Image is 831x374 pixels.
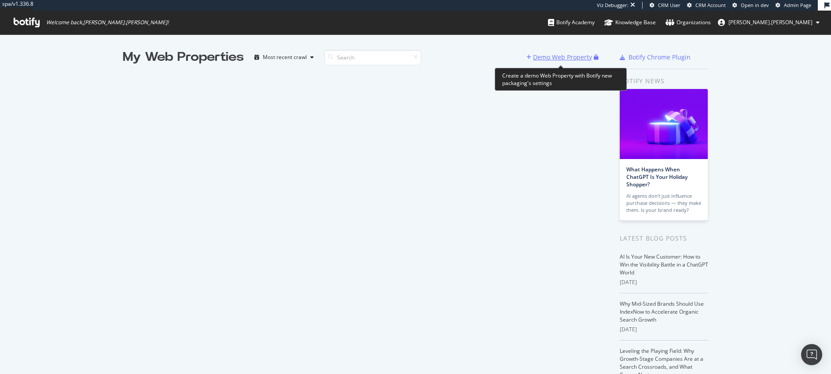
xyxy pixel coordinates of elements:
div: Botify news [620,76,708,86]
div: Open Intercom Messenger [801,344,822,365]
div: Knowledge Base [604,18,656,27]
a: Botify Academy [548,11,595,34]
button: Demo Web Property [526,50,594,64]
a: Organizations [666,11,711,34]
div: Most recent crawl [263,55,307,60]
div: My Web Properties [123,48,244,66]
span: Welcome back, [PERSON_NAME].[PERSON_NAME] ! [46,19,169,26]
div: Viz Debugger: [597,2,629,9]
div: [DATE] [620,278,708,286]
span: CRM User [658,2,680,8]
div: Organizations [666,18,711,27]
input: Search [324,50,421,65]
a: CRM User [650,2,680,9]
a: Knowledge Base [604,11,656,34]
div: Botify Chrome Plugin [629,53,691,62]
a: Demo Web Property [526,53,594,61]
div: AI agents don’t just influence purchase decisions — they make them. Is your brand ready? [626,193,701,214]
span: Admin Page [784,2,811,8]
a: Why Mid-Sized Brands Should Use IndexNow to Accelerate Organic Search Growth [620,300,704,323]
a: What Happens When ChatGPT Is Your Holiday Shopper? [626,166,688,188]
a: AI Is Your New Customer: How to Win the Visibility Battle in a ChatGPT World [620,253,708,276]
a: CRM Account [687,2,726,9]
a: Open in dev [732,2,769,9]
div: Demo Web Property [533,53,592,62]
div: Create a demo Web Property with Botify new packaging's settings [495,68,627,91]
button: [PERSON_NAME].[PERSON_NAME] [711,15,827,30]
span: CRM Account [695,2,726,8]
div: [DATE] [620,326,708,333]
div: Latest Blog Posts [620,233,708,243]
img: What Happens When ChatGPT Is Your Holiday Shopper? [620,89,708,159]
a: Botify Chrome Plugin [620,53,691,62]
span: Open in dev [741,2,769,8]
div: Botify Academy [548,18,595,27]
button: Most recent crawl [251,50,317,64]
span: charles.lemaire [728,19,813,26]
a: Admin Page [776,2,811,9]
